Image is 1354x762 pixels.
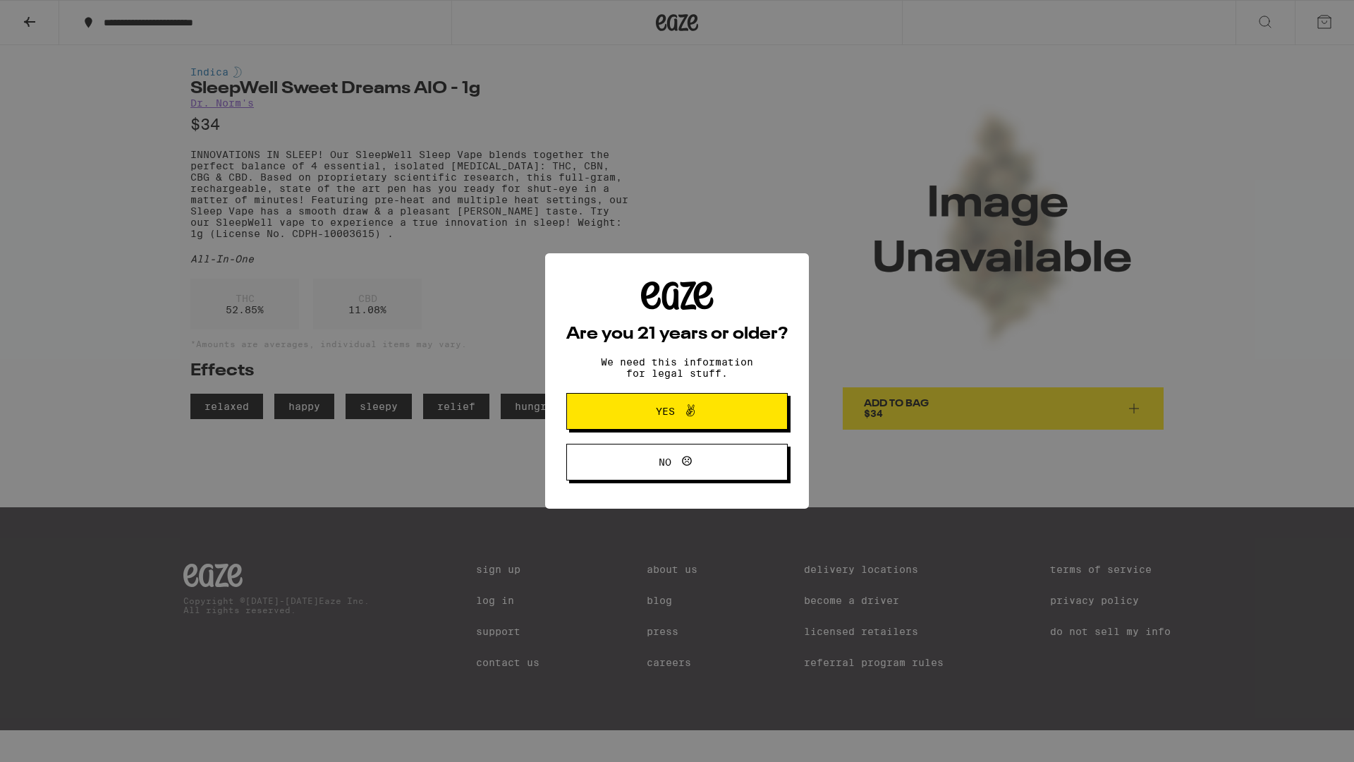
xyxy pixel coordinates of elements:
[656,406,675,416] span: Yes
[566,393,788,430] button: Yes
[659,457,671,467] span: No
[589,356,765,379] p: We need this information for legal stuff.
[566,326,788,343] h2: Are you 21 years or older?
[566,444,788,480] button: No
